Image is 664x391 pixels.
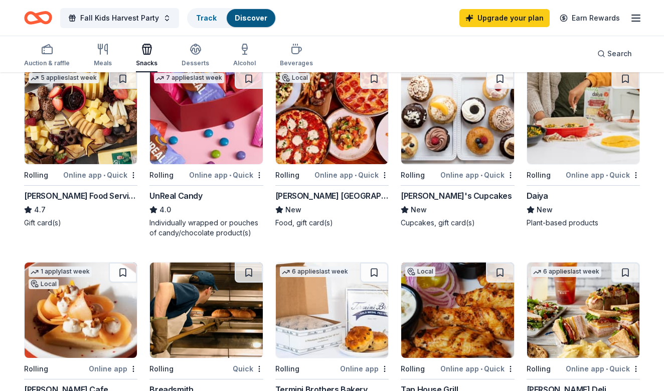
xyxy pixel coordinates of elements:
span: • [103,171,105,179]
a: Home [24,6,52,30]
a: Image for DaiyaRollingOnline app•QuickDaiyaNewPlant-based products [527,68,640,228]
img: Image for Daiya [527,69,639,164]
div: Online app Quick [314,169,389,181]
a: Earn Rewards [554,9,626,27]
a: Image for Labriola ChicagoLocalRollingOnline app•Quick[PERSON_NAME] [GEOGRAPHIC_DATA]NewFood, gif... [275,68,389,228]
div: 6 applies last week [531,267,601,277]
div: Rolling [149,169,174,181]
div: Local [405,267,435,277]
button: Auction & raffle [24,39,70,72]
img: Image for Molly's Cupcakes [401,69,514,164]
button: TrackDiscover [187,8,276,28]
div: Online app [89,362,137,375]
span: • [606,171,608,179]
span: New [537,204,553,216]
div: Rolling [401,363,425,375]
div: Rolling [24,169,48,181]
div: Quick [233,362,263,375]
img: Image for McAlister's Deli [527,263,639,358]
div: Auction & raffle [24,59,70,67]
button: Beverages [280,39,313,72]
div: Rolling [275,363,299,375]
button: Fall Kids Harvest Party [60,8,179,28]
div: Local [29,279,59,289]
span: Search [607,48,632,60]
div: Online app [340,362,389,375]
span: • [229,171,231,179]
span: New [285,204,301,216]
img: Image for Lula Cafe [25,263,137,358]
div: Food, gift card(s) [275,218,389,228]
img: Image for Tap House Grill [401,263,514,358]
a: Image for UnReal Candy7 applieslast weekRollingOnline app•QuickUnReal Candy4.0Individually wrappe... [149,68,263,238]
div: Online app Quick [189,169,263,181]
div: Local [280,73,310,83]
div: Online app Quick [440,169,515,181]
div: Plant-based products [527,218,640,228]
div: Individually wrapped or pouches of candy/chocolate product(s) [149,218,263,238]
div: Daiya [527,190,548,202]
div: 6 applies last week [280,267,350,277]
div: Online app Quick [63,169,137,181]
div: Rolling [401,169,425,181]
span: New [411,204,427,216]
span: • [480,365,482,373]
div: Rolling [527,363,551,375]
span: 4.7 [34,204,46,216]
img: Image for Labriola Chicago [276,69,388,164]
button: Search [589,44,640,64]
button: Snacks [136,39,157,72]
div: 7 applies last week [154,73,224,83]
a: Track [196,14,217,22]
span: 4.0 [159,204,171,216]
a: Upgrade your plan [459,9,550,27]
div: Online app Quick [566,362,640,375]
div: Gift card(s) [24,218,137,228]
div: Rolling [275,169,299,181]
div: Rolling [149,363,174,375]
a: Discover [235,14,267,22]
div: Desserts [182,59,209,67]
img: Image for Breadsmith [150,263,262,358]
a: Image for Gordon Food Service Store5 applieslast weekRollingOnline app•Quick[PERSON_NAME] Food Se... [24,68,137,228]
div: UnReal Candy [149,190,202,202]
div: Cupcakes, gift card(s) [401,218,514,228]
div: 5 applies last week [29,73,99,83]
div: Meals [94,59,112,67]
div: 1 apply last week [29,267,92,277]
img: Image for UnReal Candy [150,69,262,164]
div: Rolling [24,363,48,375]
span: Fall Kids Harvest Party [80,12,159,24]
a: Image for Molly's CupcakesRollingOnline app•Quick[PERSON_NAME]'s CupcakesNewCupcakes, gift card(s) [401,68,514,228]
div: Rolling [527,169,551,181]
div: Online app Quick [440,362,515,375]
img: Image for Gordon Food Service Store [25,69,137,164]
button: Desserts [182,39,209,72]
div: Alcohol [233,59,256,67]
div: [PERSON_NAME]'s Cupcakes [401,190,512,202]
span: • [606,365,608,373]
div: [PERSON_NAME] Food Service Store [24,190,137,202]
button: Alcohol [233,39,256,72]
img: Image for Termini Brothers Bakery [276,263,388,358]
span: • [355,171,357,179]
div: Online app Quick [566,169,640,181]
button: Meals [94,39,112,72]
div: Beverages [280,59,313,67]
div: [PERSON_NAME] [GEOGRAPHIC_DATA] [275,190,389,202]
span: • [480,171,482,179]
div: Snacks [136,59,157,67]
